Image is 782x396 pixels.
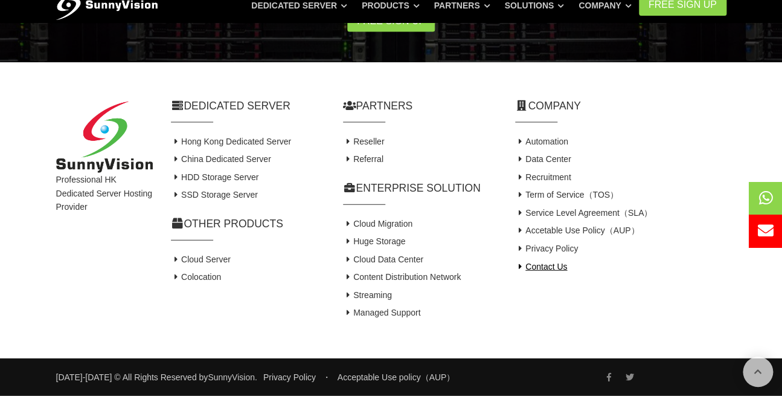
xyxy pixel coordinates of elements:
[208,372,255,382] a: SunnyVision
[515,190,618,200] a: Term of Service（TOS）
[515,99,726,114] h2: Company
[171,99,325,114] h2: Dedicated Server
[171,172,259,182] a: HDD Storage Server
[171,216,325,232] h2: Other Products
[515,262,568,271] a: Contact Us
[171,272,222,282] a: Colocation
[343,181,497,196] h2: Enterprise Solution
[171,255,231,264] a: Cloud Server
[322,372,331,382] span: ・
[47,102,162,322] div: Professional HK Dedicated Server Hosting Provider
[343,272,461,282] a: Content Distribution Network
[343,255,423,264] a: Cloud Data Center
[343,99,497,114] h2: Partners
[56,102,153,174] img: SunnyVision Limited
[56,371,257,384] small: [DATE]-[DATE] © All Rights Reserved by .
[171,154,271,164] a: China Dedicated Server
[171,137,292,146] a: Hong Kong Dedicated Server
[343,137,385,146] a: Reseller
[343,290,392,300] a: Streaming
[343,308,421,317] a: Managed Support
[515,244,578,253] a: Privacy Policy
[515,172,571,182] a: Recruitment
[515,137,568,146] a: Automation
[338,372,455,382] a: Acceptable Use policy（AUP）
[171,190,258,200] a: SSD Storage Server
[515,154,571,164] a: Data Center
[343,219,413,229] a: Cloud Migration
[263,372,316,382] a: Privacy Policy
[515,226,639,235] a: Accetable Use Policy（AUP）
[343,236,406,246] a: Huge Storage
[515,208,653,218] a: Service Level Agreement（SLA）
[343,154,383,164] a: Referral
